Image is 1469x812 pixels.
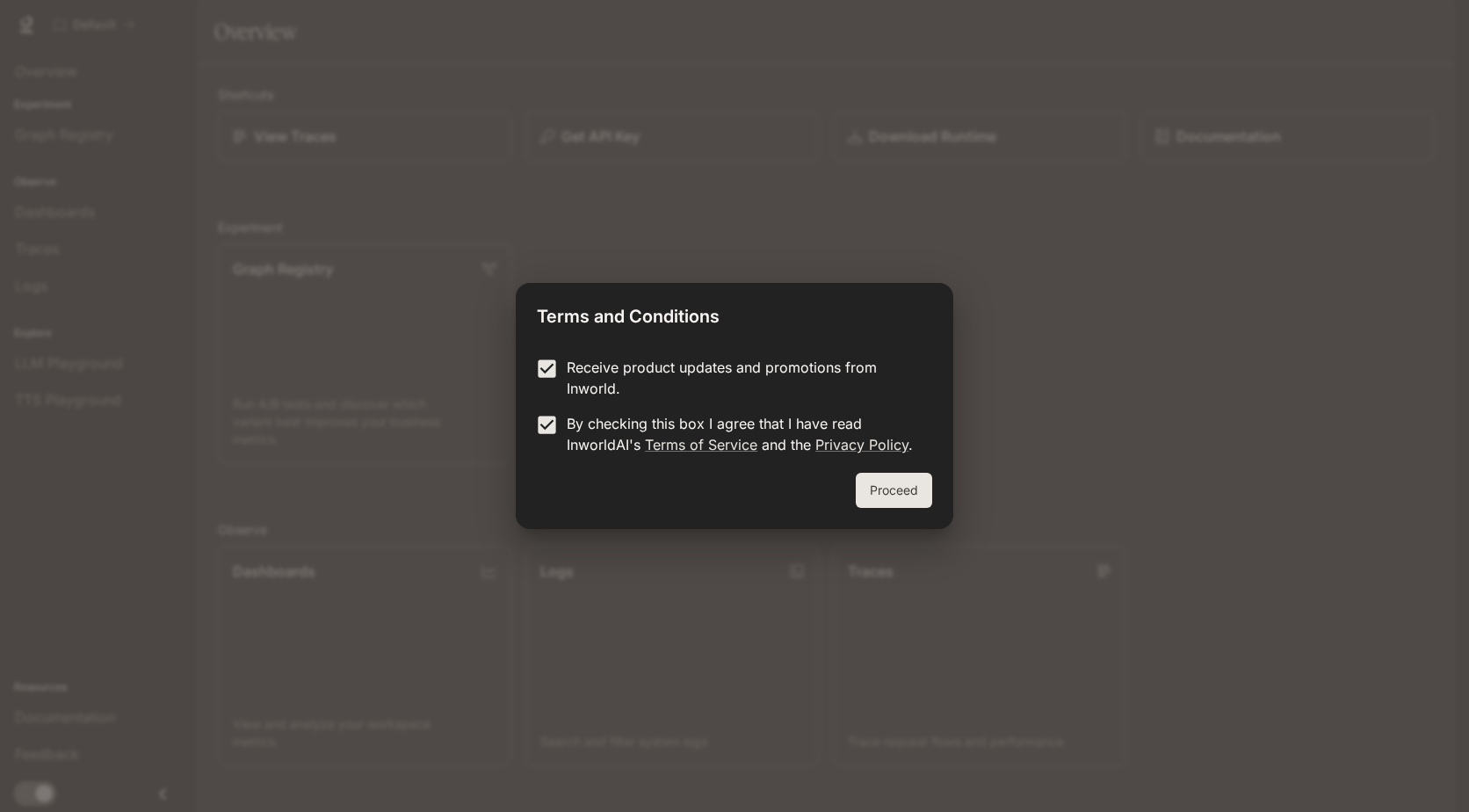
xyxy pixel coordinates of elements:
a: Terms of Service [645,436,757,453]
h2: Terms and Conditions [516,283,953,343]
button: Proceed [856,473,932,508]
p: By checking this box I agree that I have read InworldAI's and the . [567,413,918,455]
a: Privacy Policy [815,436,908,453]
p: Receive product updates and promotions from Inworld. [567,357,918,399]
